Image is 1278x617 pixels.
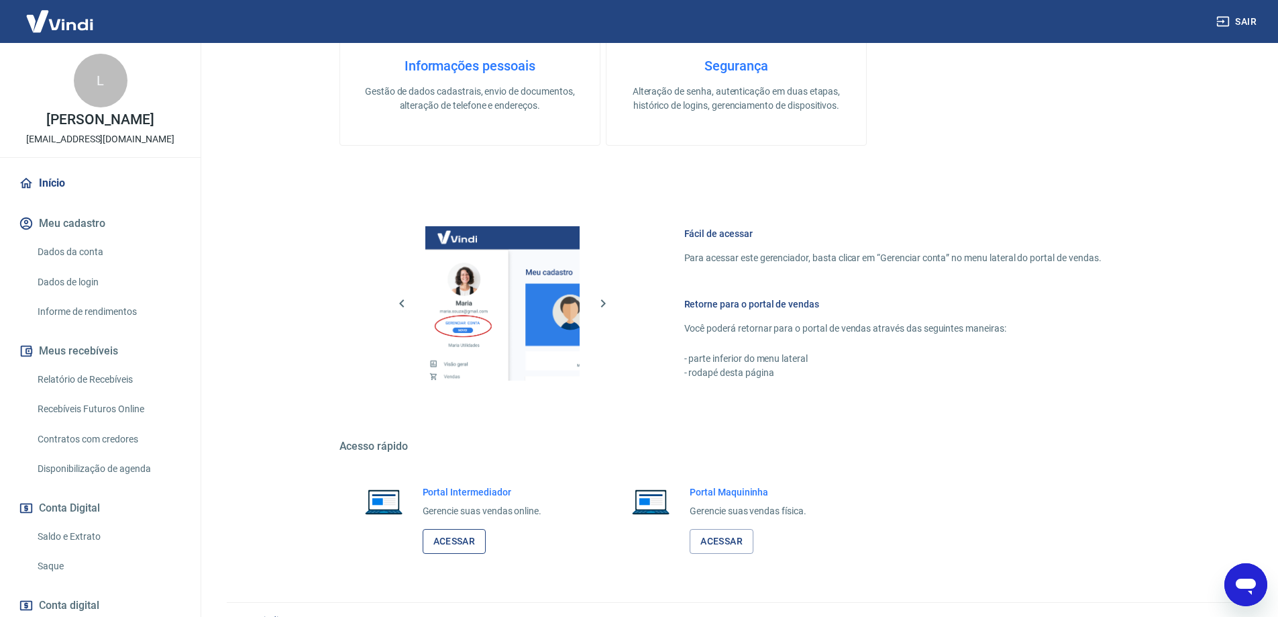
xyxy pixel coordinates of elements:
[39,596,99,615] span: Conta digital
[623,485,679,518] img: Imagem de um notebook aberto
[32,395,184,423] a: Recebíveis Futuros Online
[32,523,184,551] a: Saldo e Extrato
[32,269,184,296] a: Dados de login
[423,485,542,499] h6: Portal Intermediador
[16,493,184,523] button: Conta Digital
[46,113,154,127] p: [PERSON_NAME]
[1214,9,1262,34] button: Sair
[690,504,806,518] p: Gerencie suas vendas física.
[684,297,1102,311] h6: Retorne para o portal de vendas
[362,85,578,113] p: Gestão de dados cadastrais, envio de documentos, alteração de telefone e endereços.
[690,529,753,554] a: Acessar
[16,336,184,366] button: Meus recebíveis
[32,366,184,393] a: Relatório de Recebíveis
[32,426,184,453] a: Contratos com credores
[684,251,1102,265] p: Para acessar este gerenciador, basta clicar em “Gerenciar conta” no menu lateral do portal de ven...
[356,485,412,518] img: Imagem de um notebook aberto
[362,58,578,74] h4: Informações pessoais
[628,58,845,74] h4: Segurança
[628,85,845,113] p: Alteração de senha, autenticação em duas etapas, histórico de logins, gerenciamento de dispositivos.
[423,504,542,518] p: Gerencie suas vendas online.
[32,298,184,326] a: Informe de rendimentos
[26,132,174,146] p: [EMAIL_ADDRESS][DOMAIN_NAME]
[16,209,184,238] button: Meu cadastro
[32,238,184,266] a: Dados da conta
[16,169,184,198] a: Início
[684,352,1102,366] p: - parte inferior do menu lateral
[339,440,1134,453] h5: Acesso rápido
[32,455,184,483] a: Disponibilização de agenda
[684,227,1102,240] h6: Fácil de acessar
[16,1,103,42] img: Vindi
[1224,563,1267,606] iframe: Botão para abrir a janela de mensagens
[425,226,580,381] img: Imagem da dashboard mostrando o botão de gerenciar conta na sidebar no lado esquerdo
[684,366,1102,380] p: - rodapé desta página
[684,322,1102,336] p: Você poderá retornar para o portal de vendas através das seguintes maneiras:
[423,529,486,554] a: Acessar
[690,485,806,499] h6: Portal Maquininha
[74,54,127,107] div: L
[32,553,184,580] a: Saque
